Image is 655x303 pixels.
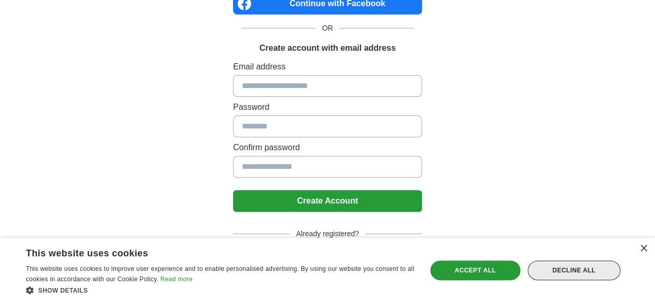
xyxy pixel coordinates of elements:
[639,245,647,253] div: Close
[26,265,414,283] span: This website uses cookies to improve user experience and to enable personalised advertising. By u...
[430,261,520,280] div: Accept all
[26,244,389,259] div: This website uses cookies
[26,285,415,295] div: Show details
[161,276,193,283] a: Read more, opens a new window
[259,42,396,54] h1: Create account with email address
[38,287,88,294] span: Show details
[233,101,422,113] label: Password
[316,23,339,34] span: OR
[528,261,620,280] div: Decline all
[233,141,422,154] label: Confirm password
[233,190,422,212] button: Create Account
[233,61,422,73] label: Email address
[290,228,365,239] span: Already registered?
